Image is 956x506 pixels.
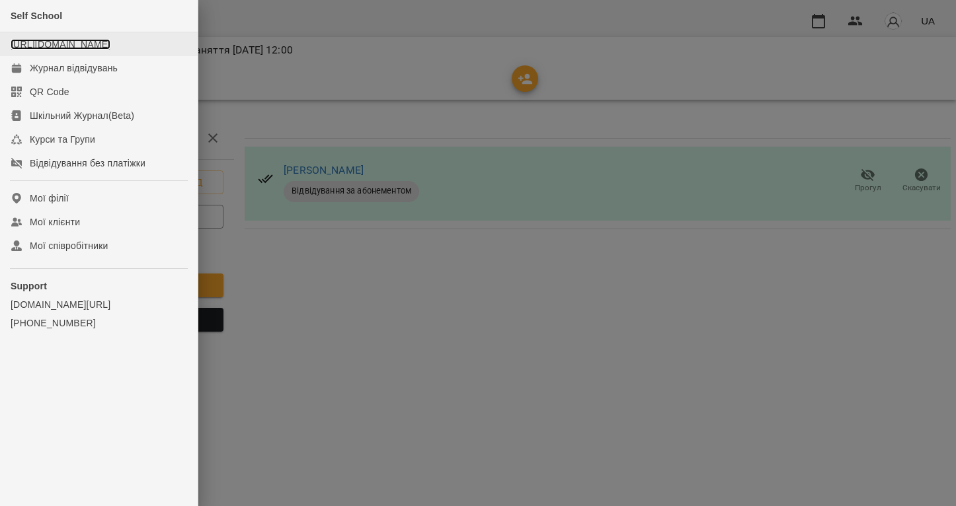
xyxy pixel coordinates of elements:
[30,239,108,252] div: Мої співробітники
[11,279,187,293] p: Support
[30,133,95,146] div: Курси та Групи
[30,85,69,98] div: QR Code
[11,39,110,50] a: [URL][DOMAIN_NAME]
[30,215,80,229] div: Мої клієнти
[30,61,118,75] div: Журнал відвідувань
[11,11,62,21] span: Self School
[30,109,134,122] div: Шкільний Журнал(Beta)
[30,192,69,205] div: Мої філії
[11,298,187,311] a: [DOMAIN_NAME][URL]
[11,316,187,330] a: [PHONE_NUMBER]
[30,157,145,170] div: Відвідування без платіжки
